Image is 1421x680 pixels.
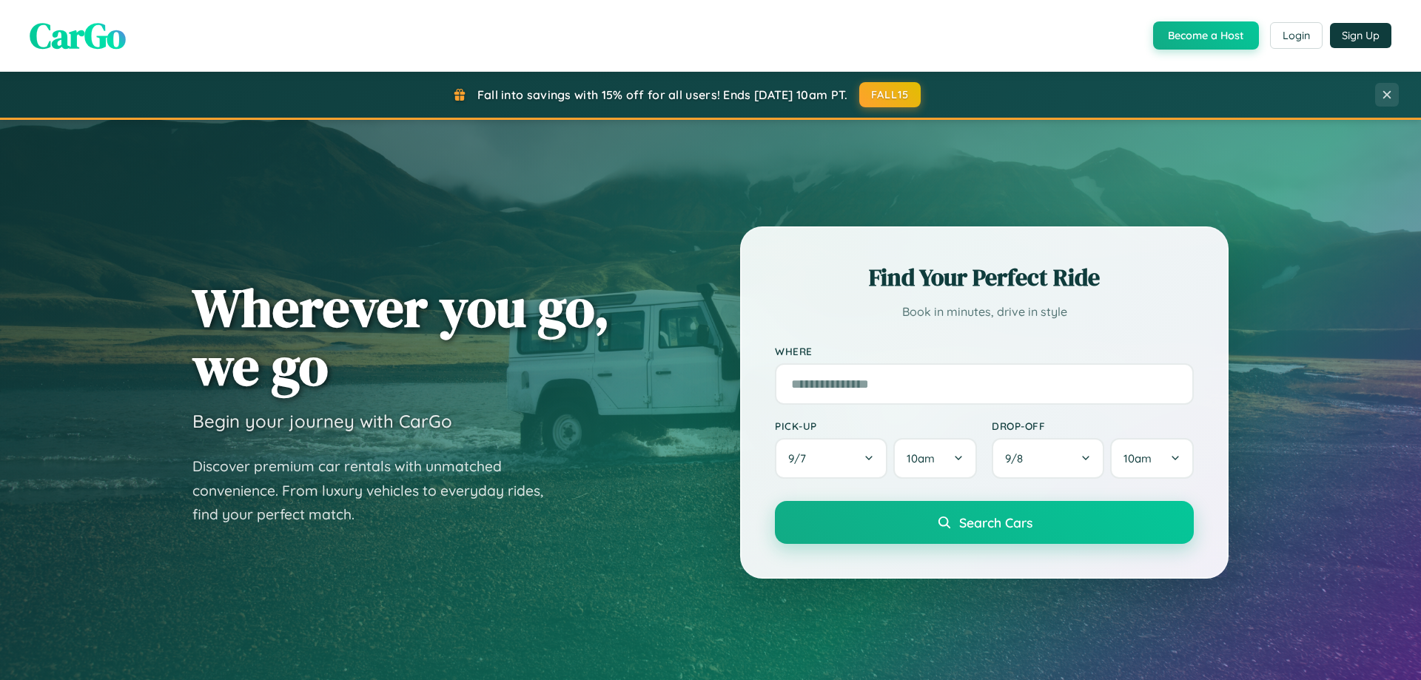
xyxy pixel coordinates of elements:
[192,410,452,432] h3: Begin your journey with CarGo
[775,301,1194,323] p: Book in minutes, drive in style
[907,451,935,465] span: 10am
[192,278,610,395] h1: Wherever you go, we go
[1270,22,1323,49] button: Login
[775,438,887,479] button: 9/7
[859,82,921,107] button: FALL15
[30,11,126,60] span: CarGo
[775,501,1194,544] button: Search Cars
[775,261,1194,294] h2: Find Your Perfect Ride
[992,438,1104,479] button: 9/8
[1005,451,1030,465] span: 9 / 8
[1330,23,1391,48] button: Sign Up
[893,438,977,479] button: 10am
[1153,21,1259,50] button: Become a Host
[477,87,848,102] span: Fall into savings with 15% off for all users! Ends [DATE] 10am PT.
[775,345,1194,357] label: Where
[775,420,977,432] label: Pick-up
[788,451,813,465] span: 9 / 7
[1110,438,1194,479] button: 10am
[959,514,1032,531] span: Search Cars
[992,420,1194,432] label: Drop-off
[192,454,562,527] p: Discover premium car rentals with unmatched convenience. From luxury vehicles to everyday rides, ...
[1123,451,1152,465] span: 10am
